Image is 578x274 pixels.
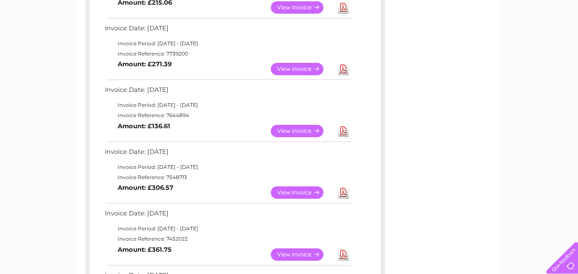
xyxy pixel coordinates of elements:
[521,36,542,43] a: Contact
[118,246,172,253] b: Amount: £361.75
[338,63,349,75] a: Download
[271,125,334,137] a: View
[417,4,476,15] a: 0333 014 3131
[103,162,353,172] td: Invoice Period: [DATE] - [DATE]
[103,84,353,100] td: Invoice Date: [DATE]
[118,60,172,68] b: Amount: £271.39
[473,36,498,43] a: Telecoms
[338,1,349,14] a: Download
[338,125,349,137] a: Download
[103,234,353,244] td: Invoice Reference: 7452022
[338,248,349,261] a: Download
[103,110,353,121] td: Invoice Reference: 7644894
[103,172,353,183] td: Invoice Reference: 7548713
[103,23,353,38] td: Invoice Date: [DATE]
[271,186,334,199] a: View
[20,22,64,48] img: logo.png
[103,146,353,162] td: Invoice Date: [DATE]
[271,1,334,14] a: View
[103,224,353,234] td: Invoice Period: [DATE] - [DATE]
[271,63,334,75] a: View
[103,49,353,59] td: Invoice Reference: 7739200
[449,36,468,43] a: Energy
[271,248,334,261] a: View
[550,36,570,43] a: Log out
[427,36,444,43] a: Water
[87,5,492,41] div: Clear Business is a trading name of Verastar Limited (registered in [GEOGRAPHIC_DATA] No. 3667643...
[103,100,353,110] td: Invoice Period: [DATE] - [DATE]
[103,38,353,49] td: Invoice Period: [DATE] - [DATE]
[118,184,173,192] b: Amount: £306.57
[504,36,516,43] a: Blog
[103,208,353,224] td: Invoice Date: [DATE]
[118,122,170,130] b: Amount: £136.61
[338,186,349,199] a: Download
